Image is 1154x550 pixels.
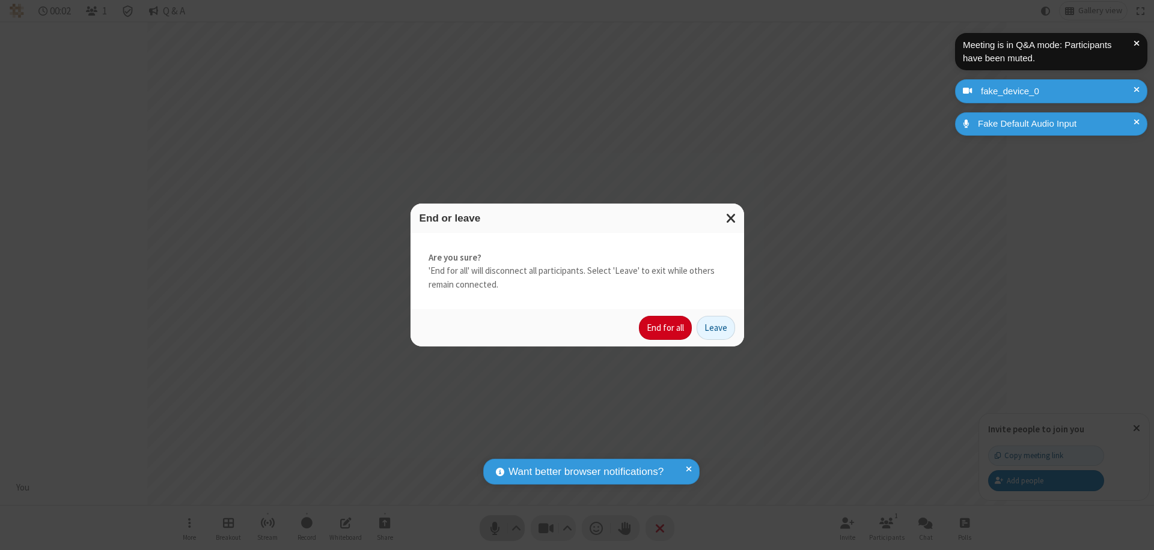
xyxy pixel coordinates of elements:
button: Close modal [719,204,744,233]
span: Want better browser notifications? [508,464,664,480]
strong: Are you sure? [429,251,726,265]
div: fake_device_0 [977,85,1138,98]
button: Leave [697,316,735,340]
div: 'End for all' will disconnect all participants. Select 'Leave' to exit while others remain connec... [411,233,744,310]
button: End for all [639,316,692,340]
h3: End or leave [420,213,735,224]
div: Meeting is in Q&A mode: Participants have been muted. [963,38,1134,65]
div: Fake Default Audio Input [974,117,1138,131]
